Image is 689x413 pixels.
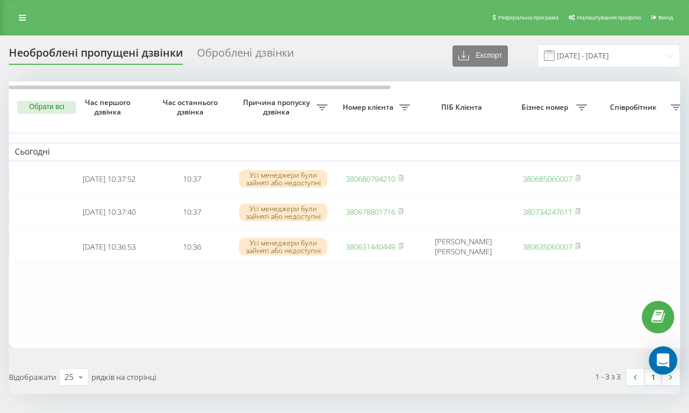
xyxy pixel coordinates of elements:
[599,103,671,112] span: Співробітник
[577,14,641,21] span: Налаштування профілю
[346,241,395,252] a: 380631440449
[239,204,327,221] div: Усі менеджери були зайняті або недоступні
[346,173,395,184] a: 380680794210
[77,98,141,116] span: Час першого дзвінка
[649,346,677,375] div: Open Intercom Messenger
[523,173,572,184] a: 380685060007
[197,47,294,65] div: Оброблені дзвінки
[595,371,621,382] div: 1 - 3 з 3
[150,163,233,195] td: 10:37
[239,170,327,188] div: Усі менеджери були зайняті або недоступні
[644,369,662,385] a: 1
[150,196,233,228] td: 10:37
[516,103,576,112] span: Бізнес номер
[9,47,183,65] div: Необроблені пропущені дзвінки
[339,103,399,112] span: Номер клієнта
[239,238,327,255] div: Усі менеджери були зайняті або недоступні
[498,14,559,21] span: Реферальна програма
[416,230,510,263] td: [PERSON_NAME] [PERSON_NAME]
[9,372,56,382] span: Відображати
[523,206,572,217] a: 380734247611
[239,98,317,116] span: Причина пропуску дзвінка
[68,230,150,263] td: [DATE] 10:36:53
[452,45,508,67] button: Експорт
[91,372,156,382] span: рядків на сторінці
[17,101,76,114] button: Обрати всі
[64,371,74,383] div: 25
[523,241,572,252] a: 380635060007
[160,98,224,116] span: Час останнього дзвінка
[150,230,233,263] td: 10:36
[346,206,395,217] a: 380978801716
[658,14,673,21] span: Вихід
[68,196,150,228] td: [DATE] 10:37:40
[68,163,150,195] td: [DATE] 10:37:52
[426,103,500,112] span: ПІБ Клієнта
